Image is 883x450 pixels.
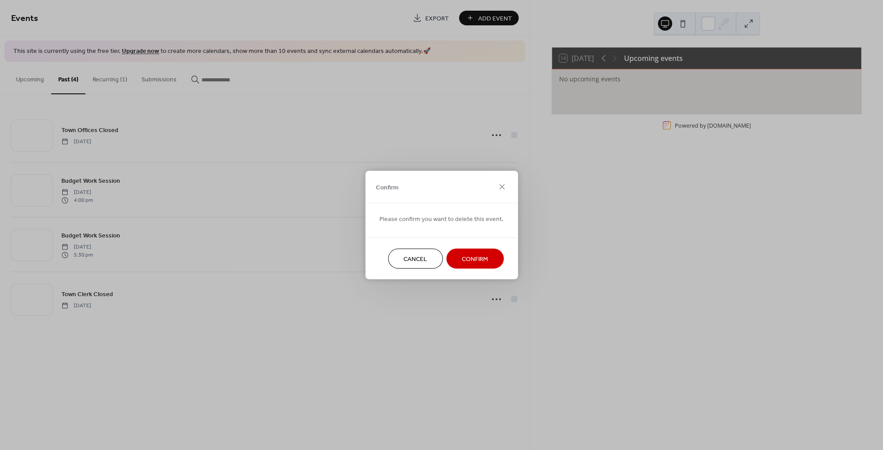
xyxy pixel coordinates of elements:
span: Confirm [462,255,488,264]
span: Cancel [403,255,427,264]
span: Please confirm you want to delete this event. [379,215,504,224]
button: Confirm [446,249,504,269]
button: Cancel [388,249,443,269]
span: Confirm [376,183,399,192]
